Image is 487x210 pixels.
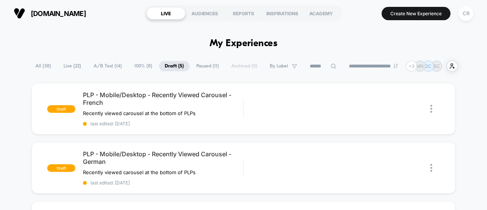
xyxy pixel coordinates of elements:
span: Recently viewed carousel at the bottom of PLPs [83,169,196,175]
span: last edited: [DATE] [83,121,243,127]
div: CR [458,6,473,21]
h1: My Experiences [210,38,278,49]
span: draft [47,164,75,172]
div: INSPIRATIONS [263,7,302,19]
span: By Label [270,63,288,69]
button: [DOMAIN_NAME] [11,7,88,19]
span: Draft ( 5 ) [159,61,189,71]
span: Recently viewed carousel at the bottom of PLPs [83,110,196,116]
div: LIVE [146,7,185,19]
span: Paused ( 11 ) [191,61,224,71]
div: ACADEMY [302,7,341,19]
p: SC [433,63,440,69]
img: Visually logo [14,8,25,19]
p: GC [425,63,431,69]
span: draft [47,105,75,113]
img: close [430,105,432,113]
div: REPORTS [224,7,263,19]
span: 100% ( 8 ) [129,61,158,71]
img: end [393,64,398,68]
div: + 3 [406,61,417,72]
span: All ( 38 ) [30,61,57,71]
span: Live ( 22 ) [58,61,87,71]
button: Create New Experience [382,7,450,20]
img: close [430,164,432,172]
span: PLP - Mobile/Desktop - Recently Viewed Carousel - German [83,150,243,165]
span: PLP - Mobile/Desktop - Recently Viewed Carousel - French [83,91,243,106]
span: last edited: [DATE] [83,180,243,186]
p: MN [416,63,423,69]
span: A/B Test ( 14 ) [88,61,127,71]
span: [DOMAIN_NAME] [31,10,86,18]
button: CR [456,6,476,21]
div: AUDIENCES [185,7,224,19]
